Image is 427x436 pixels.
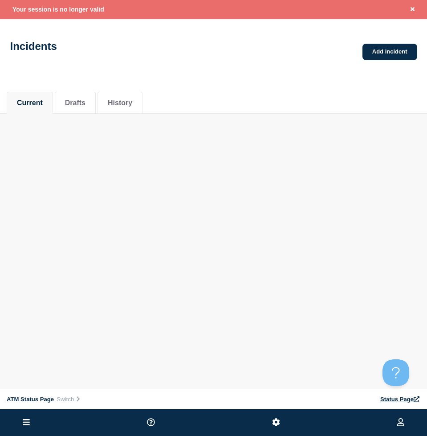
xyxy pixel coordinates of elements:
span: ATM Status Page [7,396,54,403]
iframe: Help Scout Beacon - Open [382,359,409,386]
a: Add incident [362,44,417,60]
a: Status Page [380,396,420,403]
button: History [108,99,132,107]
button: Close banner [407,4,418,15]
h1: Incidents [10,40,57,53]
span: Your session is no longer valid [12,6,104,13]
button: Switch [54,395,84,403]
button: Drafts [65,99,85,107]
button: Current [17,99,43,107]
